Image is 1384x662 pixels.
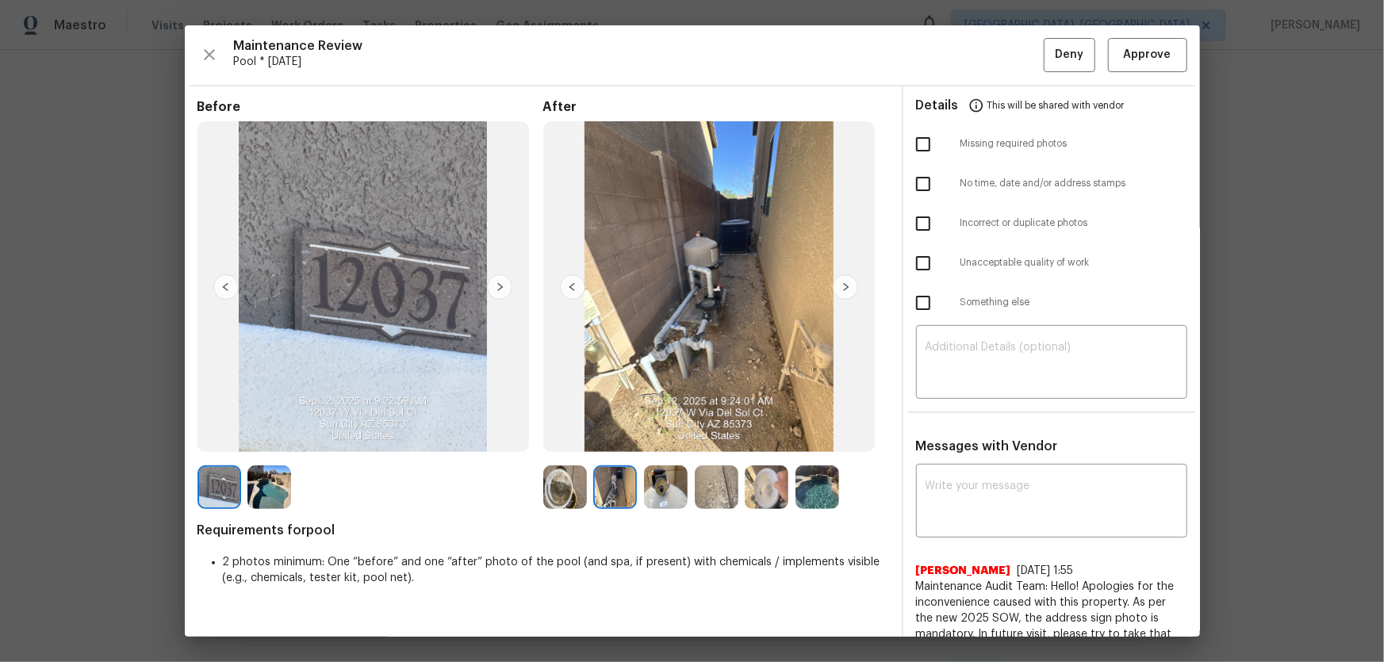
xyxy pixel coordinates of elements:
li: 2 photos minimum: One “before” and one “after” photo of the pool (and spa, if present) with chemi... [223,554,889,586]
span: After [543,99,889,115]
img: left-chevron-button-url [560,274,585,300]
div: Missing required photos [903,124,1200,164]
span: Approve [1124,45,1171,65]
span: Incorrect or duplicate photos [960,216,1187,230]
span: Unacceptable quality of work [960,256,1187,270]
span: [DATE] 1:55 [1018,565,1074,576]
div: Something else [903,283,1200,323]
span: This will be shared with vendor [987,86,1125,124]
span: Maintenance Review [234,38,1044,54]
img: right-chevron-button-url [487,274,512,300]
span: [PERSON_NAME] [916,563,1011,579]
span: No time, date and/or address stamps [960,177,1187,190]
button: Deny [1044,38,1095,72]
img: left-chevron-button-url [213,274,239,300]
div: Unacceptable quality of work [903,243,1200,283]
span: Details [916,86,959,124]
div: No time, date and/or address stamps [903,164,1200,204]
span: Missing required photos [960,137,1187,151]
span: Before [197,99,543,115]
div: Incorrect or duplicate photos [903,204,1200,243]
span: Pool * [DATE] [234,54,1044,70]
button: Approve [1108,38,1187,72]
span: Deny [1055,45,1083,65]
span: Requirements for pool [197,522,889,538]
img: right-chevron-button-url [833,274,858,300]
span: Messages with Vendor [916,440,1058,453]
span: Something else [960,296,1187,309]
